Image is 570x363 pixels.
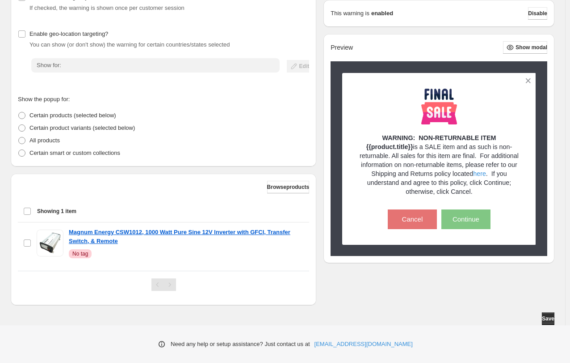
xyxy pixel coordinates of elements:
button: Browseproducts [267,181,310,193]
span: Show for: [37,62,61,68]
button: Save [542,312,554,325]
p: All products [29,136,60,145]
p: This warning is [331,9,369,18]
strong: {{product.title}} [366,143,413,150]
span: If checked, the warning is shown once per customer session [29,4,184,11]
span: You can show (or don't show) the warning for certain countries/states selected [29,41,230,48]
span: Disable [528,10,547,17]
button: Cancel [388,209,437,229]
nav: Pagination [151,278,176,291]
button: Disable [528,7,547,20]
span: Save [542,315,554,322]
img: Magnum Energy CSW1012, 1000 Watt Pure Sine 12V Inverter with GFCI, Transfer Switch, & Remote [37,230,63,256]
span: Browse products [267,184,310,191]
a: Magnum Energy CSW1012, 1000 Watt Pure Sine 12V Inverter with GFCI, Transfer Switch, & Remote [69,228,304,246]
h2: Preview [331,44,353,51]
button: Show modal [503,41,547,54]
span: Show modal [516,44,547,51]
span: Showing 1 item [37,208,76,215]
span: Enable geo-location targeting? [29,30,108,37]
a: [EMAIL_ADDRESS][DOMAIN_NAME] [314,340,413,349]
span: Show the popup for: [18,96,70,102]
span: No tag [72,250,88,257]
strong: enabled [371,9,393,18]
span: Certain product variants (selected below) [29,124,135,131]
p: Certain smart or custom collections [29,149,120,158]
button: Continue [441,209,490,229]
a: here [473,170,486,177]
span: Certain products (selected below) [29,112,116,119]
strong: WARNING: NON-RETURNABLE ITEM [382,134,496,141]
p: is a SALE item and as such is non-returnable. All sales for this item are final. For additional i... [358,142,520,196]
